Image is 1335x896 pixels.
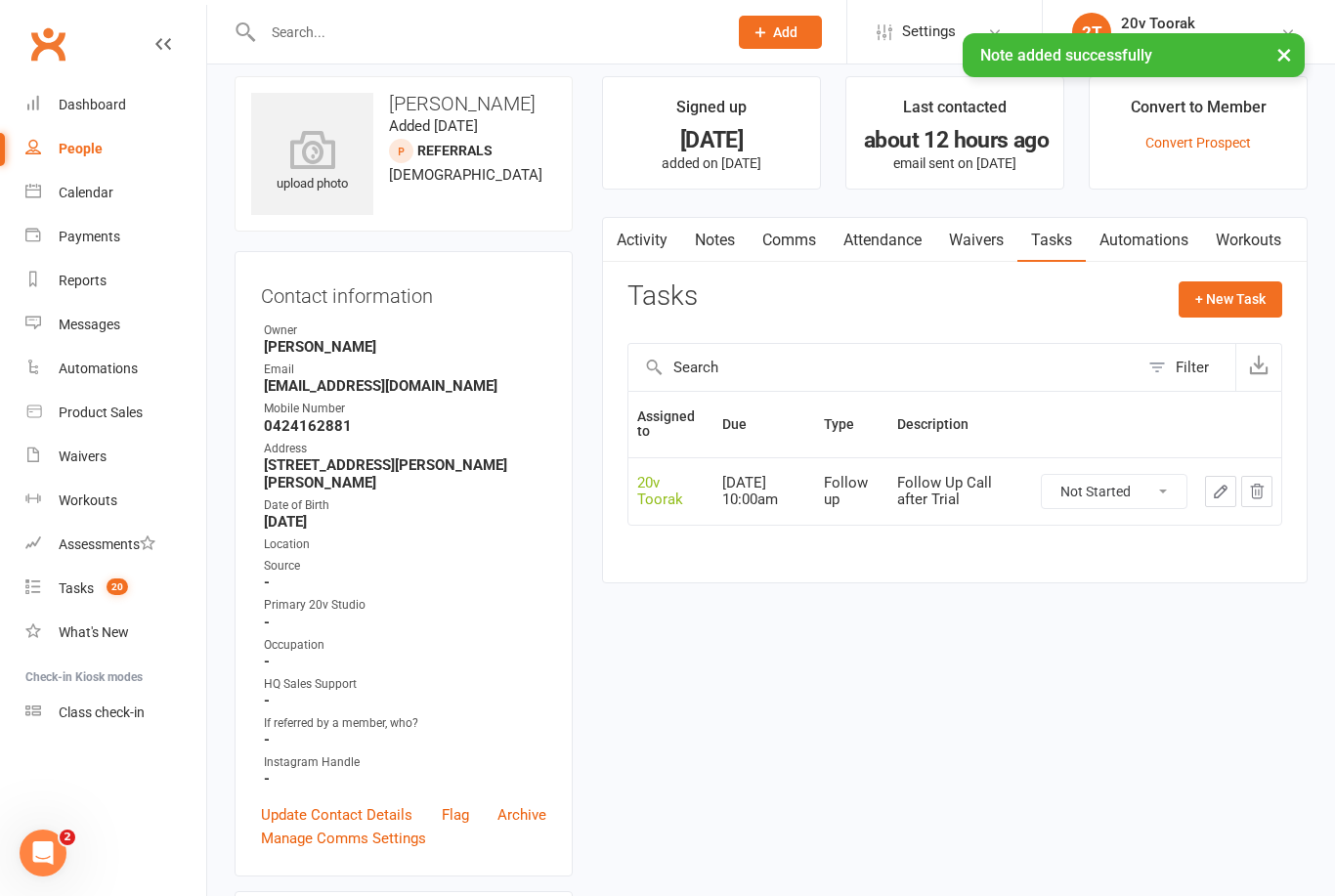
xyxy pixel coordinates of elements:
div: 20v Toorak [1121,32,1195,50]
a: Update Contact Details [261,803,412,827]
a: Product Sales [25,391,206,435]
th: Description [888,392,1032,457]
div: Owner [264,321,546,340]
div: Instagram Handle [264,753,546,772]
div: Waivers [59,448,107,464]
time: Added [DATE] [389,117,478,135]
div: Mobile Number [264,400,546,418]
h3: Tasks [627,281,698,312]
span: Settings [902,10,956,54]
div: Tasks [59,580,94,596]
div: Occupation [264,636,546,655]
div: Calendar [59,185,113,200]
div: 20v Toorak [637,475,705,507]
h3: Contact information [261,277,546,307]
a: Reports [25,259,206,303]
div: Reports [59,273,107,288]
a: Convert Prospect [1145,135,1251,150]
div: Follow up [824,475,880,507]
div: 20v Toorak [1121,15,1195,32]
div: Convert to Member [1131,95,1267,130]
button: Filter [1139,344,1235,391]
div: Product Sales [59,405,143,420]
div: People [59,141,103,156]
strong: - [264,731,546,748]
div: Assessments [59,536,155,552]
a: Attendance [830,218,935,263]
a: Tasks [1017,218,1086,263]
div: Follow Up Call after Trial [897,475,1023,507]
a: Clubworx [23,20,72,68]
a: Manage Comms Settings [261,827,426,850]
a: Messages [25,303,206,347]
strong: - [264,653,546,670]
strong: [EMAIL_ADDRESS][DOMAIN_NAME] [264,377,546,395]
strong: [DATE] [264,513,546,531]
div: [DATE] 10:00am [722,475,807,507]
a: Calendar [25,171,206,215]
a: Waivers [935,218,1017,263]
iframe: Intercom live chat [20,830,66,876]
div: Location [264,535,546,554]
a: People [25,127,206,171]
div: Automations [59,361,138,376]
a: Automations [25,347,206,391]
a: Class kiosk mode [25,691,206,735]
div: Last contacted [903,95,1007,130]
div: Dashboard [59,97,126,112]
div: Signed up [676,95,747,130]
div: Source [264,557,546,576]
button: × [1267,33,1302,75]
a: Waivers [25,435,206,479]
div: Date of Birth [264,496,546,515]
input: Search... [257,19,713,46]
div: If referred by a member, who? [264,714,546,733]
strong: - [264,574,546,591]
a: Payments [25,215,206,259]
span: Add [773,24,797,40]
span: [DEMOGRAPHIC_DATA] [389,166,542,184]
strong: [STREET_ADDRESS][PERSON_NAME][PERSON_NAME] [264,456,546,491]
span: 2 [60,830,75,845]
div: Filter [1176,356,1209,379]
div: [DATE] [621,130,802,150]
div: Note added successfully [963,33,1305,77]
strong: - [264,614,546,631]
div: about 12 hours ago [864,130,1046,150]
strong: [PERSON_NAME] [264,338,546,356]
strong: - [264,692,546,709]
strong: 0424162881 [264,417,546,435]
div: Class check-in [59,704,145,720]
a: Notes [681,218,749,263]
th: Type [815,392,888,457]
button: Add [739,16,822,49]
a: What's New [25,611,206,655]
p: added on [DATE] [621,155,802,171]
div: Email [264,361,546,379]
span: Referrals [417,143,493,158]
a: Dashboard [25,83,206,127]
div: Workouts [59,492,117,508]
div: Address [264,440,546,458]
div: 2T [1072,13,1111,52]
input: Search [628,344,1139,391]
a: Workouts [25,479,206,523]
strong: - [264,770,546,788]
a: Comms [749,218,830,263]
span: 20 [107,578,128,595]
a: Tasks 20 [25,567,206,611]
a: Assessments [25,523,206,567]
a: Archive [497,803,546,827]
div: Primary 20v Studio [264,596,546,615]
div: Messages [59,317,120,332]
div: upload photo [251,130,373,194]
button: + New Task [1179,281,1282,317]
div: Payments [59,229,120,244]
th: Due [713,392,816,457]
p: email sent on [DATE] [864,155,1046,171]
a: Activity [603,218,681,263]
div: What's New [59,624,129,640]
h3: [PERSON_NAME] [251,93,556,114]
a: Flag [442,803,469,827]
a: Automations [1086,218,1202,263]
